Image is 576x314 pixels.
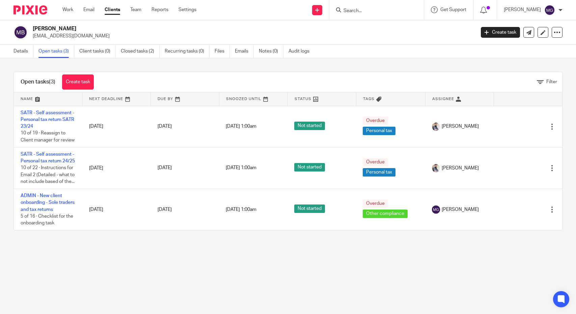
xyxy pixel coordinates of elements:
a: Settings [179,6,196,13]
span: Filter [546,80,557,84]
span: [DATE] [158,207,172,212]
a: Closed tasks (2) [121,45,160,58]
span: Not started [294,122,325,130]
a: Audit logs [289,45,314,58]
span: Other compliance [363,210,408,218]
a: SATR - Self assessment - Personal tax return 24/25 [21,152,75,163]
span: Personal tax [363,168,395,177]
span: [PERSON_NAME] [442,123,479,130]
a: Files [215,45,230,58]
span: [DATE] [158,166,172,170]
a: SATR - Self assessment - Personal tax return SATR 23/24 [21,111,74,129]
a: Details [13,45,33,58]
span: 10 of 22 · Instructions for Email 2 (Detailed - what to not include based of the... [21,165,75,184]
span: [DATE] 1:00am [226,207,256,212]
span: [DATE] [158,124,172,129]
h1: Open tasks [21,78,55,86]
a: Work [62,6,73,13]
span: Overdue [363,158,388,166]
span: Overdue [363,117,388,125]
img: svg%3E [544,5,555,15]
span: Snoozed Until [226,97,262,101]
td: [DATE] [82,189,151,230]
a: Clients [105,6,120,13]
span: [PERSON_NAME] [442,206,479,213]
td: [DATE] [82,147,151,189]
span: 10 of 19 · Reassign to Client manager for review [21,131,75,143]
span: Get Support [440,7,466,12]
span: Status [295,97,311,101]
p: [EMAIL_ADDRESS][DOMAIN_NAME] [33,33,471,39]
a: Client tasks (0) [79,45,116,58]
img: Pixie [13,5,47,14]
a: Email [83,6,94,13]
a: ADMIN - New client onboarding - Sole traders and tax returns [21,193,75,212]
span: Not started [294,163,325,171]
span: 5 of 16 · Checklist for the onboarding task [21,214,73,226]
h2: [PERSON_NAME] [33,25,383,32]
a: Reports [152,6,168,13]
a: Emails [235,45,254,58]
span: (3) [49,79,55,85]
a: Team [130,6,141,13]
img: svg%3E [13,25,28,39]
a: Recurring tasks (0) [165,45,210,58]
a: Open tasks (3) [38,45,74,58]
img: svg%3E [432,206,440,214]
a: Create task [62,74,94,90]
span: [DATE] 1:00am [226,124,256,129]
span: Personal tax [363,127,395,135]
a: Create task [481,27,520,38]
img: Pixie%2002.jpg [432,123,440,131]
span: [PERSON_NAME] [442,165,479,171]
span: [DATE] 1:00am [226,166,256,170]
span: Overdue [363,199,388,208]
a: Notes (0) [259,45,283,58]
span: Not started [294,205,325,213]
td: [DATE] [82,106,151,147]
span: Tags [363,97,375,101]
input: Search [343,8,404,14]
p: [PERSON_NAME] [504,6,541,13]
img: Pixie%2002.jpg [432,164,440,172]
